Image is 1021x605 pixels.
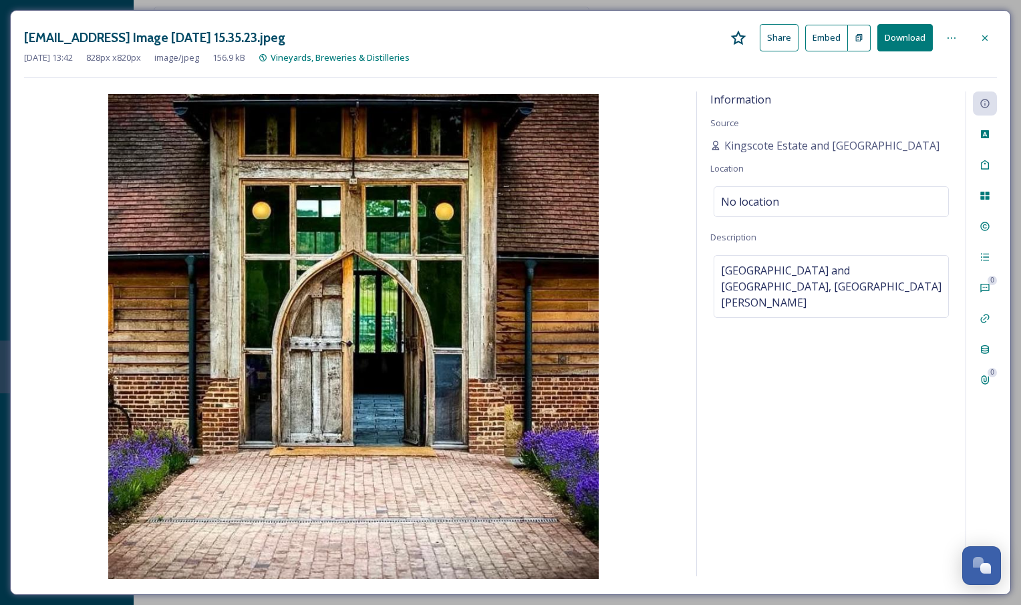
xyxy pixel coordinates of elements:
img: kingscotevineyard%40gmail.com-WhatsApp%20Image%202025-01-24%20at%2015.35.23.jpeg [24,94,683,579]
div: 0 [988,276,997,285]
span: Vineyards, Breweries & Distilleries [271,51,410,63]
span: Information [710,92,771,107]
span: Description [710,231,756,243]
button: Open Chat [962,546,1001,585]
span: [DATE] 13:42 [24,51,73,64]
span: Location [710,162,744,174]
span: 828 px x 820 px [86,51,141,64]
div: 0 [988,368,997,377]
span: [GEOGRAPHIC_DATA] and [GEOGRAPHIC_DATA], [GEOGRAPHIC_DATA][PERSON_NAME] [721,262,941,311]
span: Kingscote Estate and [GEOGRAPHIC_DATA] [724,138,939,154]
button: Share [760,24,798,51]
span: 156.9 kB [212,51,245,64]
span: No location [721,194,779,210]
span: image/jpeg [154,51,199,64]
span: Source [710,117,739,129]
h3: [EMAIL_ADDRESS] Image [DATE] 15.35.23.jpeg [24,28,285,47]
button: Embed [805,25,848,51]
button: Download [877,24,933,51]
